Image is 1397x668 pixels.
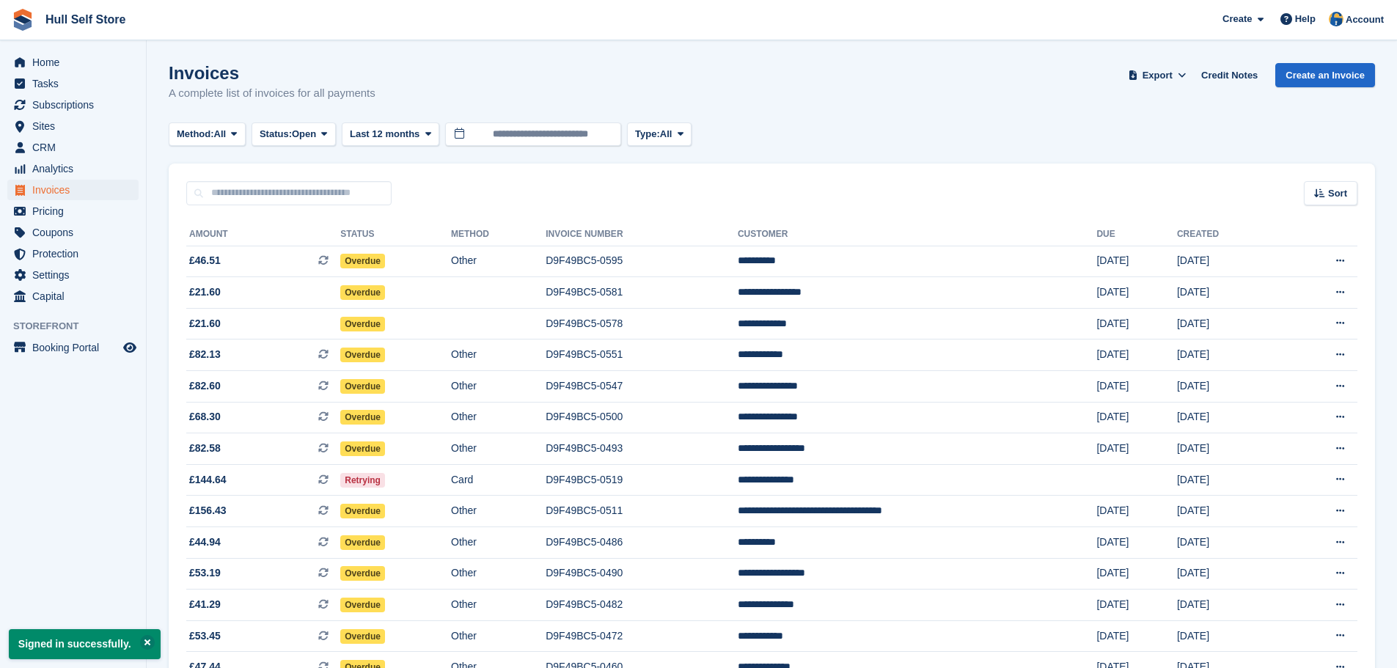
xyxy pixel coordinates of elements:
[32,222,120,243] span: Coupons
[451,223,546,246] th: Method
[340,535,385,550] span: Overdue
[189,409,221,425] span: £68.30
[252,122,336,147] button: Status: Open
[1177,464,1281,496] td: [DATE]
[7,201,139,221] a: menu
[1096,433,1177,465] td: [DATE]
[451,496,546,527] td: Other
[169,85,375,102] p: A complete list of invoices for all payments
[340,566,385,581] span: Overdue
[1096,246,1177,277] td: [DATE]
[1177,246,1281,277] td: [DATE]
[342,122,439,147] button: Last 12 months
[189,253,221,268] span: £46.51
[189,285,221,300] span: £21.60
[660,127,672,142] span: All
[627,122,692,147] button: Type: All
[1195,63,1264,87] a: Credit Notes
[189,503,227,518] span: £156.43
[546,339,738,371] td: D9F49BC5-0551
[340,348,385,362] span: Overdue
[189,347,221,362] span: £82.13
[1275,63,1375,87] a: Create an Invoice
[260,127,292,142] span: Status:
[7,265,139,285] a: menu
[1096,371,1177,403] td: [DATE]
[189,628,221,644] span: £53.45
[32,158,120,179] span: Analytics
[32,286,120,307] span: Capital
[189,378,221,394] span: £82.60
[1096,339,1177,371] td: [DATE]
[7,116,139,136] a: menu
[1096,590,1177,621] td: [DATE]
[546,277,738,309] td: D9F49BC5-0581
[7,180,139,200] a: menu
[1096,277,1177,309] td: [DATE]
[451,590,546,621] td: Other
[189,441,221,456] span: £82.58
[546,496,738,527] td: D9F49BC5-0511
[32,137,120,158] span: CRM
[214,127,227,142] span: All
[7,158,139,179] a: menu
[189,472,227,488] span: £144.64
[1295,12,1316,26] span: Help
[1177,223,1281,246] th: Created
[451,464,546,496] td: Card
[32,52,120,73] span: Home
[1096,308,1177,339] td: [DATE]
[13,319,146,334] span: Storefront
[32,337,120,358] span: Booking Portal
[635,127,660,142] span: Type:
[451,246,546,277] td: Other
[12,9,34,31] img: stora-icon-8386f47178a22dfd0bd8f6a31ec36ba5ce8667c1dd55bd0f319d3a0aa187defe.svg
[340,504,385,518] span: Overdue
[1096,223,1177,246] th: Due
[32,180,120,200] span: Invoices
[1346,12,1384,27] span: Account
[1096,496,1177,527] td: [DATE]
[7,52,139,73] a: menu
[32,73,120,94] span: Tasks
[1177,277,1281,309] td: [DATE]
[546,558,738,590] td: D9F49BC5-0490
[9,629,161,659] p: Signed in successfully.
[32,201,120,221] span: Pricing
[1177,620,1281,652] td: [DATE]
[451,402,546,433] td: Other
[32,116,120,136] span: Sites
[1096,527,1177,559] td: [DATE]
[1096,558,1177,590] td: [DATE]
[1125,63,1189,87] button: Export
[340,285,385,300] span: Overdue
[546,433,738,465] td: D9F49BC5-0493
[1329,12,1343,26] img: Hull Self Store
[169,63,375,83] h1: Invoices
[7,286,139,307] a: menu
[451,433,546,465] td: Other
[1177,339,1281,371] td: [DATE]
[7,137,139,158] a: menu
[546,590,738,621] td: D9F49BC5-0482
[169,122,246,147] button: Method: All
[1096,402,1177,433] td: [DATE]
[340,410,385,425] span: Overdue
[738,223,1096,246] th: Customer
[350,127,419,142] span: Last 12 months
[189,535,221,550] span: £44.94
[451,527,546,559] td: Other
[1177,371,1281,403] td: [DATE]
[546,223,738,246] th: Invoice Number
[451,558,546,590] td: Other
[340,441,385,456] span: Overdue
[546,464,738,496] td: D9F49BC5-0519
[340,379,385,394] span: Overdue
[451,339,546,371] td: Other
[7,222,139,243] a: menu
[1328,186,1347,201] span: Sort
[340,473,385,488] span: Retrying
[292,127,316,142] span: Open
[7,337,139,358] a: menu
[189,316,221,331] span: £21.60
